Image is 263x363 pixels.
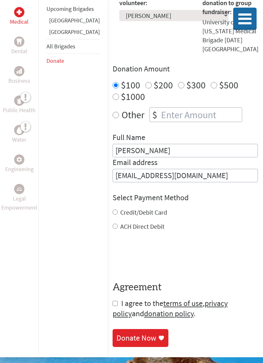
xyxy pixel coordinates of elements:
label: $100 [121,79,140,91]
span: I agree to the , and . [113,299,228,319]
img: Medical [17,10,22,15]
a: donation policy [144,309,194,319]
a: MedicalMedical [10,7,29,27]
label: ACH Direct Debit [120,223,165,231]
img: Business [17,69,22,74]
p: Business [8,77,30,86]
label: Email address [113,158,157,169]
input: Enter Full Name [113,144,258,158]
a: Upcoming Brigades [47,5,94,13]
img: Water [17,127,22,134]
a: [GEOGRAPHIC_DATA] [49,29,100,36]
img: Dental [17,39,22,45]
a: Donate Now [113,329,168,347]
iframe: reCAPTCHA [113,244,210,269]
img: Public Health [17,98,22,104]
li: Ghana [47,16,100,28]
li: Donate [47,54,100,68]
div: Medical [14,7,24,18]
div: Business [14,66,24,77]
div: Dental [14,37,24,47]
input: Your Email [113,169,258,183]
label: Full Name [113,133,145,144]
div: University of [US_STATE] Medical Brigade [DATE] [GEOGRAPHIC_DATA] [202,18,259,54]
h4: Donation Amount [113,64,258,74]
div: Legal Empowerment [14,184,24,194]
li: Upcoming Brigades [47,2,100,16]
p: Engineering [5,165,34,174]
p: Legal Empowerment [1,194,37,212]
div: Donate Now [116,333,156,343]
label: Other [122,108,144,122]
img: Engineering [17,157,22,162]
label: Credit/Debit Card [120,209,167,217]
a: [GEOGRAPHIC_DATA] [49,17,100,24]
a: DentalDental [11,37,27,56]
a: Legal EmpowermentLegal Empowerment [1,184,37,212]
a: privacy policy [113,299,228,319]
label: $500 [219,79,238,91]
p: Medical [10,18,29,27]
img: Legal Empowerment [17,187,22,191]
div: $ [150,108,160,122]
label: $1000 [121,91,145,103]
a: Public HealthPublic Health [3,96,36,115]
input: Enter Amount [160,108,242,122]
li: Panama [47,28,100,39]
a: EngineeringEngineering [5,155,34,174]
a: All Brigades [47,43,75,50]
a: terms of use [163,299,203,309]
p: Dental [11,47,27,56]
p: Public Health [3,106,36,115]
a: BusinessBusiness [8,66,30,86]
div: Water [14,125,24,136]
div: Engineering [14,155,24,165]
li: All Brigades [47,39,100,54]
div: Public Health [14,96,24,106]
a: WaterWater [12,125,26,144]
label: $200 [154,79,173,91]
label: $300 [186,79,206,91]
p: Water [12,136,26,144]
h4: Select Payment Method [113,193,258,203]
h4: Agreement [113,282,258,293]
a: Donate [47,57,64,65]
